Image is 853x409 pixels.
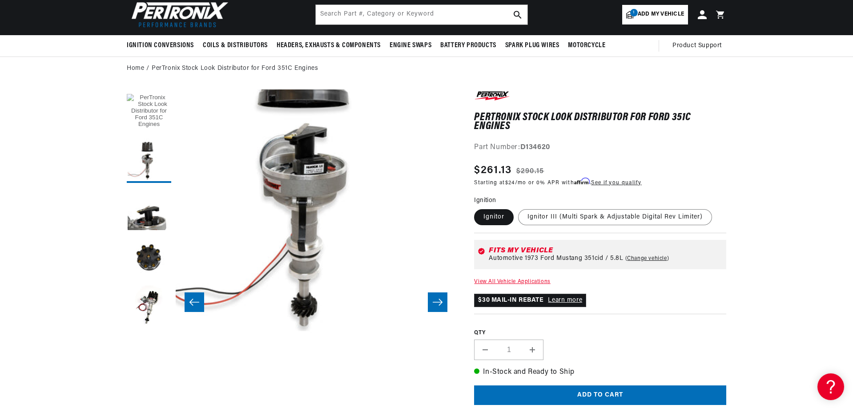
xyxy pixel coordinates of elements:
button: Load image 2 in gallery view [127,138,171,183]
span: 1 [630,9,638,16]
span: Affirm [574,178,590,185]
span: Ignition Conversions [127,41,194,50]
summary: Headers, Exhausts & Components [272,35,385,56]
span: Engine Swaps [390,41,431,50]
summary: Battery Products [436,35,501,56]
label: Ignitor III (Multi Spark & Adjustable Digital Rev Limiter) [518,209,712,225]
span: Automotive 1973 Ford Mustang 351cid / 5.8L [489,255,623,262]
span: Motorcycle [568,41,605,50]
div: Fits my vehicle [489,247,723,254]
button: Slide left [185,292,204,312]
summary: Motorcycle [563,35,610,56]
summary: Ignition Conversions [127,35,198,56]
h1: PerTronix Stock Look Distributor for Ford 351C Engines [474,113,726,131]
summary: Product Support [672,35,726,57]
p: Starting at /mo or 0% APR with . [474,178,641,187]
summary: Spark Plug Wires [501,35,564,56]
summary: Engine Swaps [385,35,436,56]
legend: Ignition [474,196,497,205]
span: Product Support [672,41,722,51]
a: Change vehicle [625,255,669,262]
button: Load image 4 in gallery view [127,236,171,281]
a: Home [127,64,144,73]
button: Add to cart [474,385,726,405]
p: In-Stock and Ready to Ship [474,367,726,378]
a: PerTronix Stock Look Distributor for Ford 351C Engines [152,64,318,73]
button: Load image 5 in gallery view [127,285,171,330]
button: Slide right [428,292,447,312]
a: See if you qualify - Learn more about Affirm Financing (opens in modal) [591,180,641,186]
a: 1Add my vehicle [622,5,688,24]
span: Battery Products [440,41,496,50]
a: Learn more [548,297,582,304]
span: $261.13 [474,162,511,178]
span: $24 [505,180,515,186]
span: Spark Plug Wires [505,41,559,50]
label: Ignitor [474,209,514,225]
div: Part Number: [474,142,726,154]
span: Add my vehicle [638,10,684,19]
nav: breadcrumbs [127,64,726,73]
button: search button [508,5,527,24]
s: $290.15 [516,166,544,177]
summary: Coils & Distributors [198,35,272,56]
label: QTY [474,329,726,337]
strong: D134620 [520,144,550,151]
input: Search Part #, Category or Keyword [316,5,527,24]
span: Headers, Exhausts & Components [277,41,381,50]
span: Coils & Distributors [203,41,268,50]
button: Load image 3 in gallery view [127,187,171,232]
button: Load image 1 in gallery view [127,89,171,134]
a: View All Vehicle Applications [474,279,550,284]
p: $30 MAIL-IN REBATE [474,294,586,307]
